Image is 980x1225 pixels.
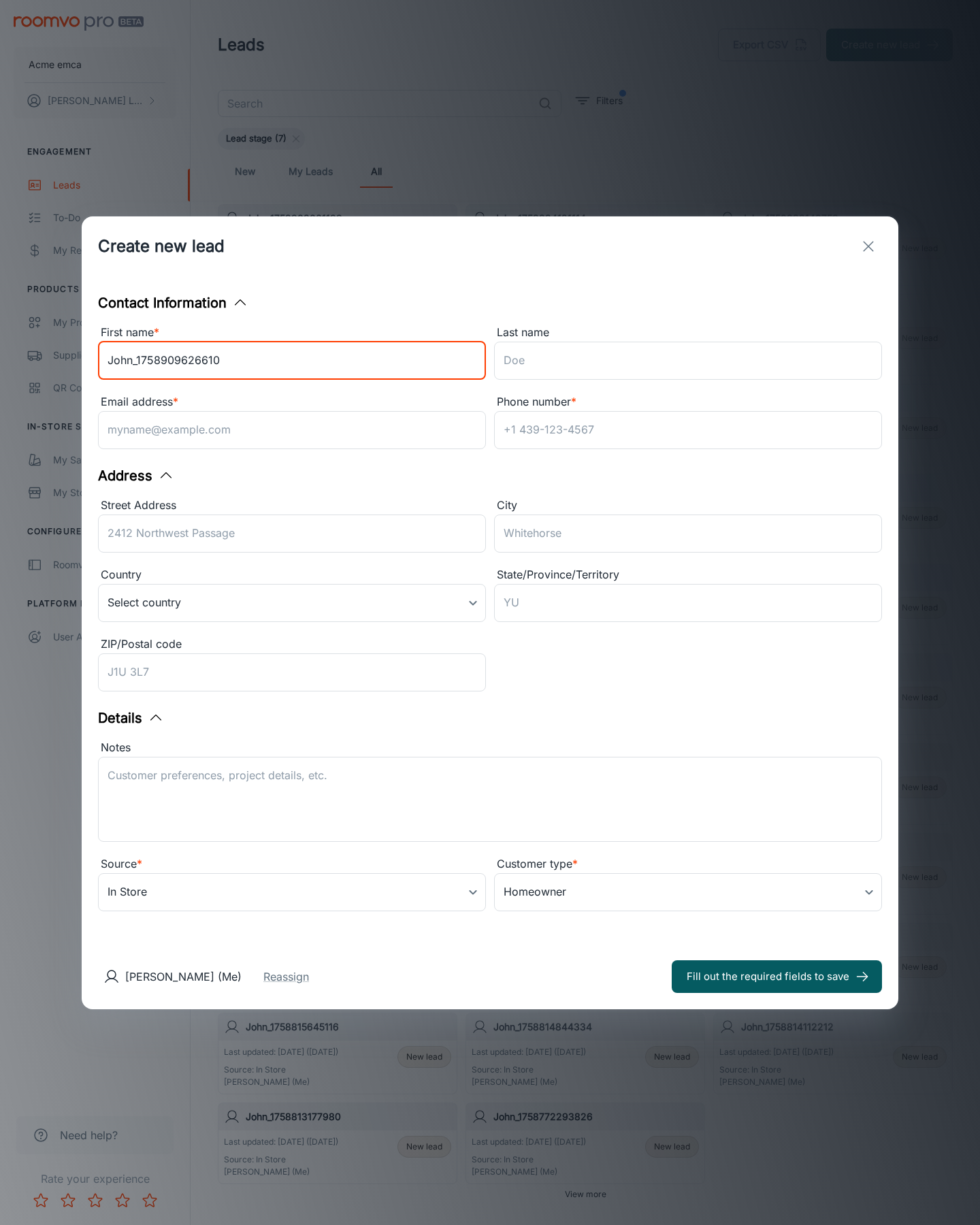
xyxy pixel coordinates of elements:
button: Details [98,708,164,728]
button: Address [98,465,174,486]
input: J1U 3L7 [98,653,486,691]
div: Notes [98,739,882,757]
input: Doe [494,342,882,380]
input: myname@example.com [98,411,486,449]
input: YU [494,584,882,622]
button: Contact Information [98,293,248,313]
button: exit [855,233,882,260]
input: John [98,342,486,380]
div: Select country [98,584,486,622]
button: Reassign [263,968,309,985]
input: 2412 Northwest Passage [98,514,486,553]
div: Street Address [98,497,486,514]
div: Phone number [494,393,882,411]
div: Country [98,566,486,584]
button: Fill out the required fields to save [672,960,882,993]
h1: Create new lead [98,234,225,259]
div: Source [98,855,486,873]
div: ZIP/Postal code [98,636,486,653]
div: First name [98,324,486,342]
div: In Store [98,873,486,911]
div: Homeowner [494,873,882,911]
div: State/Province/Territory [494,566,882,584]
div: Customer type [494,855,882,873]
div: Last name [494,324,882,342]
p: [PERSON_NAME] (Me) [125,968,242,985]
input: +1 439-123-4567 [494,411,882,449]
div: City [494,497,882,514]
input: Whitehorse [494,514,882,553]
div: Email address [98,393,486,411]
